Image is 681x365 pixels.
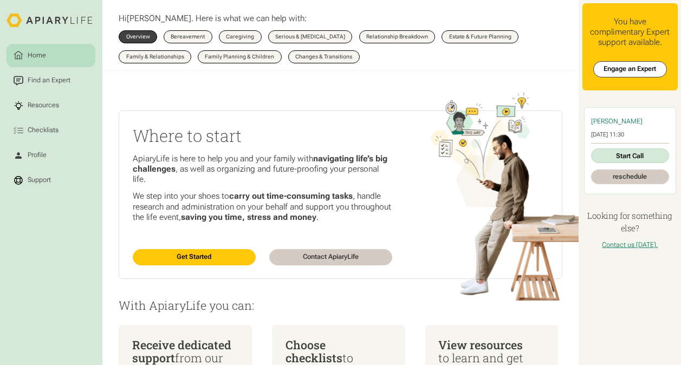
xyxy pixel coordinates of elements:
[7,94,95,117] a: Resources
[133,154,392,185] p: ApiaryLife is here to help you and your family with , as well as organizing and future-proofing y...
[133,154,387,174] strong: navigating life’s big challenges
[181,212,316,222] strong: saving you time, stress and money
[133,125,392,147] h2: Where to start
[288,50,360,63] a: Changes & Transitions
[119,50,191,63] a: Family & Relationships
[171,34,205,40] div: Bereavement
[591,170,669,184] a: reschedule
[591,118,643,125] span: [PERSON_NAME]
[226,34,254,40] div: Caregiving
[26,50,48,60] div: Home
[133,249,256,265] a: Get Started
[126,54,184,60] div: Family & Relationships
[26,101,61,110] div: Resources
[7,69,95,92] a: Find an Expert
[7,44,95,67] a: Home
[127,14,191,23] span: [PERSON_NAME]
[438,337,523,353] span: View resources
[591,131,669,138] div: [DATE] 11:30
[449,34,511,40] div: Estate & Future Planning
[589,17,671,48] div: You have complimentary Expert support available.
[26,126,60,135] div: Checklists
[119,14,307,24] p: Hi . Here is what we can help with:
[219,30,262,43] a: Caregiving
[602,241,658,249] a: Contact us [DATE].
[119,299,562,312] p: With ApiaryLife you can:
[26,151,48,160] div: Profile
[591,148,669,163] a: Start Call
[593,61,667,77] a: Engage an Expert
[164,30,212,43] a: Bereavement
[119,30,157,43] a: Overview
[295,54,352,60] div: Changes & Transitions
[275,34,345,40] div: Serious & [MEDICAL_DATA]
[366,34,428,40] div: Relationship Breakdown
[269,249,392,265] a: Contact ApiaryLife
[198,50,282,63] a: Family Planning & Children
[268,30,353,43] a: Serious & [MEDICAL_DATA]
[7,119,95,142] a: Checklists
[26,175,53,185] div: Support
[442,30,518,43] a: Estate & Future Planning
[205,54,274,60] div: Family Planning & Children
[229,191,353,201] strong: carry out time-consuming tasks
[133,191,392,223] p: We step into your shoes to , handle research and administration on your behalf and support you th...
[359,30,436,43] a: Relationship Breakdown
[7,144,95,167] a: Profile
[7,168,95,192] a: Support
[26,76,72,86] div: Find an Expert
[582,210,678,234] h4: Looking for something else?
